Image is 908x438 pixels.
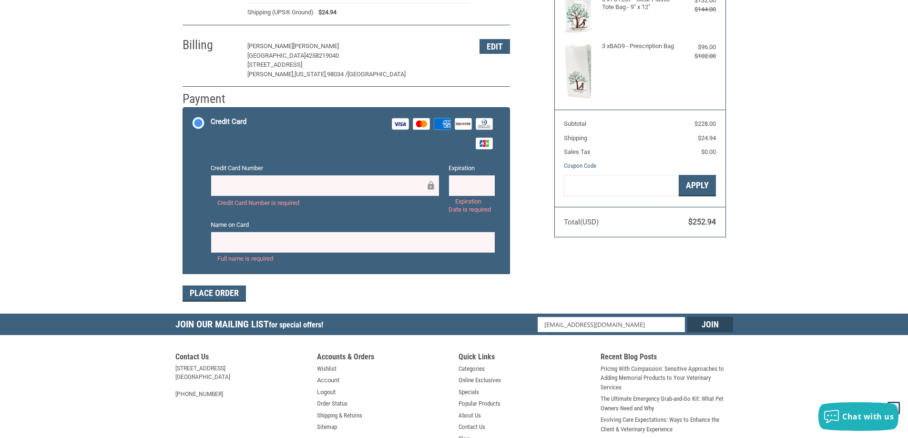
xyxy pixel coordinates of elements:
[347,71,406,78] span: [GEOGRAPHIC_DATA]
[701,148,716,155] span: $0.00
[842,411,894,422] span: Chat with us
[678,5,716,14] div: $144.00
[314,8,337,17] span: $24.94
[564,218,599,226] span: Total (USD)
[459,411,481,420] a: About Us
[317,399,347,408] a: Order Status
[295,71,327,78] span: [US_STATE],
[678,42,716,52] div: $96.00
[211,199,439,207] label: Credit Card Number is required
[564,162,596,169] a: Coupon Code
[211,255,495,263] label: Full name is required
[459,387,479,397] a: Specials
[564,148,590,155] span: Sales Tax
[538,317,685,332] input: Email
[694,120,716,127] span: $228.00
[564,175,679,196] input: Gift Certificate or Coupon Code
[679,175,716,196] button: Apply
[564,134,587,142] span: Shipping
[564,120,586,127] span: Subtotal
[459,364,485,374] a: Categories
[175,352,308,364] h5: Contact Us
[293,42,339,50] span: [PERSON_NAME]
[459,399,500,408] a: Popular Products
[247,61,302,68] span: [STREET_ADDRESS]
[480,39,510,54] button: Edit
[183,285,246,302] button: Place Order
[306,52,339,59] span: 4258219040
[601,415,733,434] a: Evolving Care Expectations: Ways to Enhance the Client & Veterinary Experience
[211,163,439,173] label: Credit Card Number
[688,217,716,226] span: $252.94
[211,114,246,130] div: Credit Card
[317,411,362,420] a: Shipping & Returns
[183,91,238,107] h2: Payment
[601,352,733,364] h5: Recent Blog Posts
[211,220,495,230] label: Name on Card
[678,51,716,61] div: $102.00
[175,314,328,338] h5: Join Our Mailing List
[818,402,898,431] button: Chat with us
[269,320,323,329] span: for special offers!
[247,52,306,59] span: [GEOGRAPHIC_DATA]
[687,317,733,332] input: Join
[601,394,733,413] a: The Ultimate Emergency Grab-and-Go Kit: What Pet Owners Need and Why
[317,364,337,374] a: Wishlist
[247,71,295,78] span: [PERSON_NAME],
[449,163,495,173] label: Expiration
[459,376,501,385] a: Online Exclusives
[459,352,591,364] h5: Quick Links
[247,8,314,17] span: Shipping (UPS® Ground)
[317,376,339,385] a: Account
[449,197,495,214] label: Expiration Date is required
[698,134,716,142] span: $24.94
[175,364,308,398] address: [STREET_ADDRESS] [GEOGRAPHIC_DATA] [PHONE_NUMBER]
[459,422,485,432] a: Contact Us
[317,352,449,364] h5: Accounts & Orders
[327,71,347,78] span: 98034 /
[247,42,293,50] span: [PERSON_NAME]
[317,422,337,432] a: Sitemap
[601,364,733,392] a: Pricing With Compassion: Sensitive Approaches to Adding Memorial Products to Your Veterinary Serv...
[602,42,676,50] h4: 3 x BAG9 - Prescription Bag
[183,37,238,53] h2: Billing
[317,387,336,397] a: Logout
